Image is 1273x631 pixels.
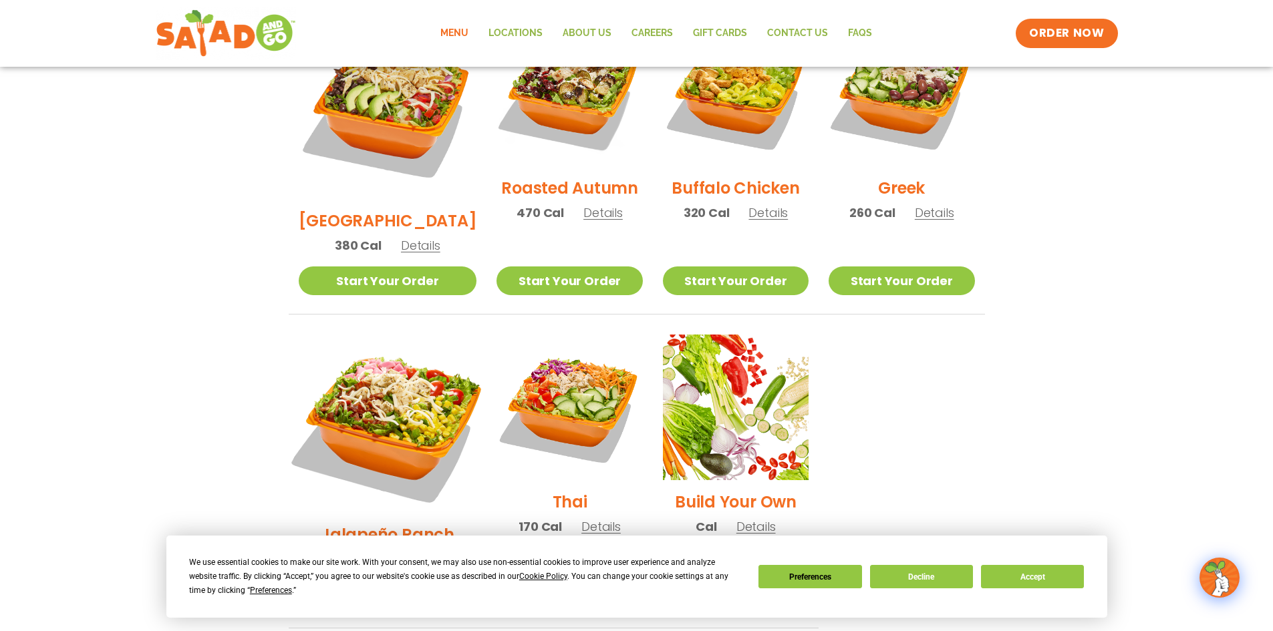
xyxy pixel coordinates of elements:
h2: [GEOGRAPHIC_DATA] [299,209,477,232]
span: Details [583,204,623,221]
span: Cookie Policy [519,572,567,581]
a: GIFT CARDS [683,18,757,49]
span: 320 Cal [684,204,730,222]
button: Preferences [758,565,861,588]
a: Start Your Order [829,266,974,295]
span: Details [748,204,788,221]
button: Accept [981,565,1084,588]
h2: Roasted Autumn [501,176,638,200]
h2: Build Your Own [675,490,797,513]
a: Locations [478,18,553,49]
span: 170 Cal [519,517,562,536]
h2: Buffalo Chicken [672,176,799,200]
a: Careers [621,18,683,49]
span: ORDER NOW [1029,25,1104,41]
img: Product photo for Roasted Autumn Salad [497,21,642,166]
span: Preferences [250,586,292,595]
a: ORDER NOW [1016,19,1117,48]
span: Details [581,518,621,535]
span: 470 Cal [517,204,564,222]
img: Product photo for Buffalo Chicken Salad [663,21,809,166]
a: About Us [553,18,621,49]
span: Cal [696,517,716,536]
a: Start Your Order [663,266,809,295]
img: Product photo for Greek Salad [829,21,974,166]
span: Details [915,204,954,221]
h2: Greek [878,176,925,200]
h2: Jalapeño Ranch [321,523,454,546]
img: Product photo for Jalapeño Ranch Salad [283,319,492,528]
div: We use essential cookies to make our site work. With your consent, we may also use non-essential ... [189,556,742,598]
span: Details [736,518,776,535]
a: Start Your Order [497,266,642,295]
h2: Thai [553,490,587,513]
div: Cookie Consent Prompt [166,536,1107,618]
img: new-SAG-logo-768×292 [156,7,297,60]
span: Details [401,237,440,254]
a: Contact Us [757,18,838,49]
a: Menu [430,18,478,49]
span: 260 Cal [849,204,895,222]
img: Product photo for BBQ Ranch Salad [299,21,477,199]
img: wpChatIcon [1201,559,1238,596]
img: Product photo for Thai Salad [497,335,642,480]
button: Decline [870,565,973,588]
nav: Menu [430,18,882,49]
a: Start Your Order [299,266,477,295]
a: FAQs [838,18,882,49]
span: 380 Cal [335,236,382,254]
img: Product photo for Build Your Own [663,335,809,480]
